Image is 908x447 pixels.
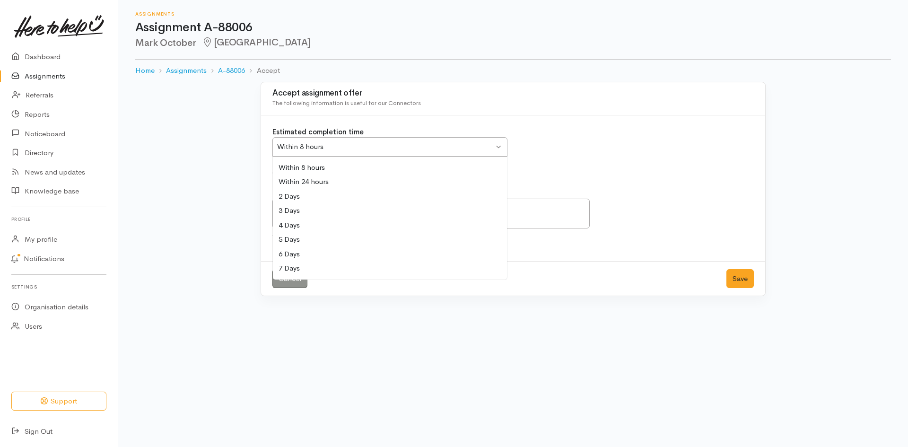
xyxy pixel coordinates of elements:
[166,65,207,76] a: Assignments
[272,127,364,138] label: Estimated completion time
[273,175,507,189] div: Within 24 hours
[135,11,891,17] h6: Assignments
[135,60,891,82] nav: breadcrumb
[273,218,507,233] div: 4 Days
[11,213,106,226] h6: Profile
[273,160,507,175] div: Within 8 hours
[135,21,891,35] h1: Assignment A-88006
[273,232,507,247] div: 5 Days
[273,189,507,204] div: 2 Days
[11,392,106,411] button: Support
[272,89,754,98] h3: Accept assignment offer
[273,261,507,276] div: 7 Days
[135,65,155,76] a: Home
[726,269,754,289] button: Save
[11,280,106,293] h6: Settings
[273,203,507,218] div: 3 Days
[272,99,421,107] span: The following information is useful for our Connectors
[218,65,245,76] a: A-88006
[277,141,494,152] div: Within 8 hours
[135,37,891,48] h2: Mark October
[245,65,279,76] li: Accept
[273,247,507,262] div: 6 Days
[201,36,311,48] span: [GEOGRAPHIC_DATA]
